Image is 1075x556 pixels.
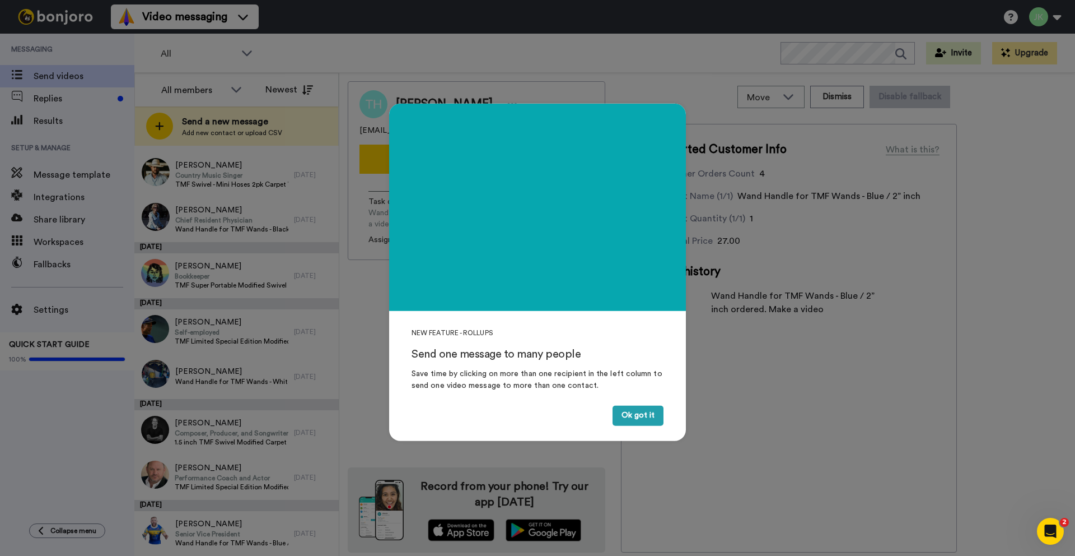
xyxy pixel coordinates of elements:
[1060,518,1069,527] span: 2
[613,406,663,426] button: Ok got it
[412,328,663,338] div: NEW FEATURE - ROLLUPS
[412,368,663,392] div: Save time by clicking on more than one recipient in the left column to send one video message to ...
[1037,518,1064,545] iframe: Intercom live chat
[412,346,663,363] div: Send one message to many people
